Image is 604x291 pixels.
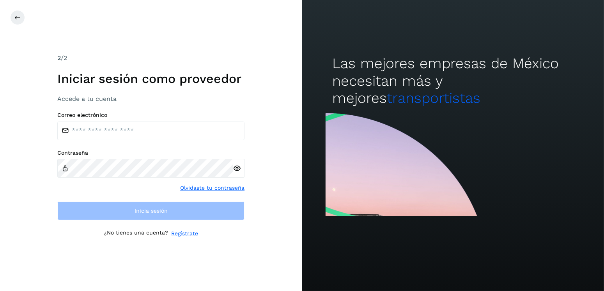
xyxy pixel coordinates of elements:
label: Contraseña [57,150,244,156]
button: Inicia sesión [57,201,244,220]
span: Inicia sesión [135,208,168,213]
span: 2 [57,54,61,62]
h3: Accede a tu cuenta [57,95,244,102]
label: Correo electrónico [57,112,244,118]
h2: Las mejores empresas de México necesitan más y mejores [332,55,574,107]
span: transportistas [387,90,480,106]
div: /2 [57,53,244,63]
h1: Iniciar sesión como proveedor [57,71,244,86]
a: Olvidaste tu contraseña [180,184,244,192]
a: Regístrate [171,229,198,238]
p: ¿No tienes una cuenta? [104,229,168,238]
